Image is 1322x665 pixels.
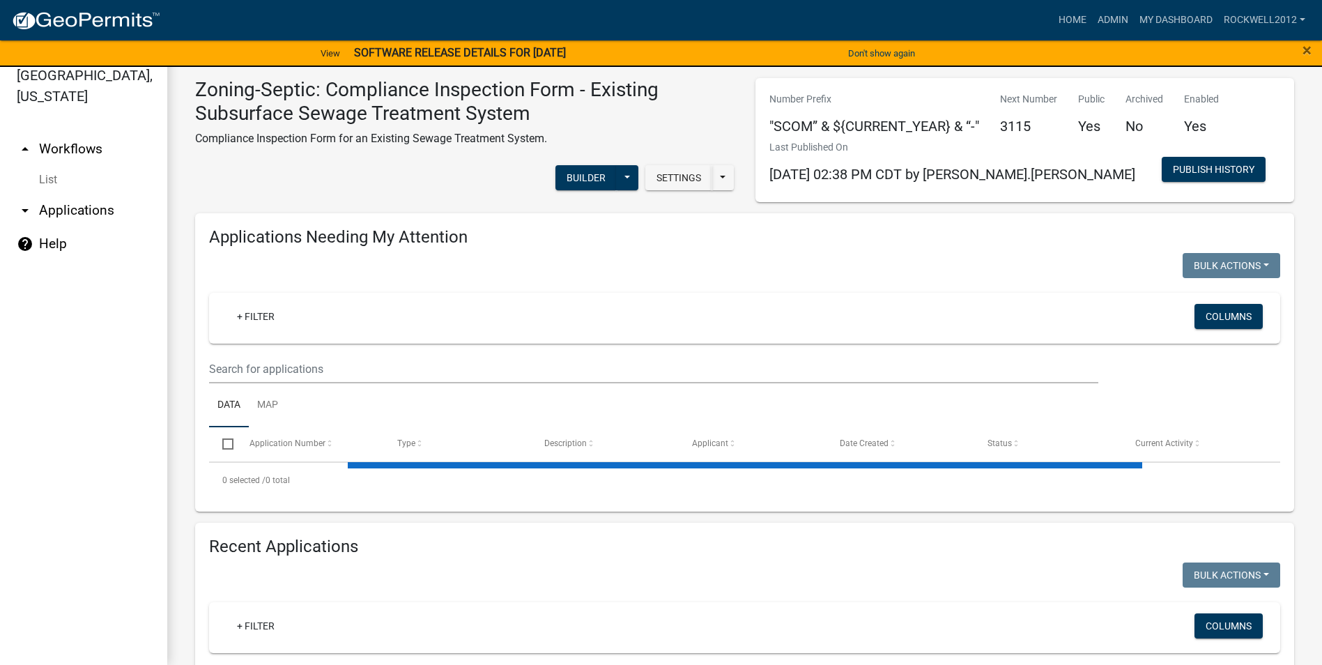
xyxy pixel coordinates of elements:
p: Enabled [1184,92,1219,107]
button: Bulk Actions [1183,253,1280,278]
div: 0 total [209,463,1280,498]
a: + Filter [226,613,286,639]
button: Bulk Actions [1183,563,1280,588]
a: Data [209,383,249,428]
button: Builder [555,165,617,190]
datatable-header-cell: Select [209,427,236,461]
p: Last Published On [769,140,1135,155]
h5: 3115 [1000,118,1057,135]
a: View [315,42,346,65]
span: Date Created [840,438,889,448]
h5: Yes [1078,118,1105,135]
datatable-header-cell: Application Number [236,427,383,461]
p: Number Prefix [769,92,979,107]
h4: Recent Applications [209,537,1280,557]
strong: SOFTWARE RELEASE DETAILS FOR [DATE] [354,46,566,59]
span: Applicant [692,438,728,448]
button: Settings [645,165,712,190]
button: Close [1302,42,1312,59]
input: Search for applications [209,355,1098,383]
span: Status [987,438,1012,448]
wm-modal-confirm: Workflow Publish History [1162,165,1266,176]
datatable-header-cell: Status [974,427,1122,461]
i: help [17,236,33,252]
datatable-header-cell: Date Created [827,427,974,461]
i: arrow_drop_down [17,202,33,219]
a: Rockwell2012 [1218,7,1311,33]
button: Publish History [1162,157,1266,182]
i: arrow_drop_up [17,141,33,158]
h4: Applications Needing My Attention [209,227,1280,247]
datatable-header-cell: Applicant [679,427,827,461]
span: × [1302,40,1312,60]
datatable-header-cell: Current Activity [1122,427,1270,461]
button: Columns [1194,304,1263,329]
p: Next Number [1000,92,1057,107]
datatable-header-cell: Description [531,427,679,461]
h3: Zoning-Septic: Compliance Inspection Form - Existing Subsurface Sewage Treatment System [195,78,735,125]
h5: Yes [1184,118,1219,135]
a: Map [249,383,286,428]
span: [DATE] 02:38 PM CDT by [PERSON_NAME].[PERSON_NAME] [769,166,1135,183]
h5: No [1125,118,1163,135]
a: + Filter [226,304,286,329]
span: Current Activity [1135,438,1193,448]
span: 0 selected / [222,475,266,485]
h5: "SCOM” & ${CURRENT_YEAR} & “-" [769,118,979,135]
span: Description [544,438,587,448]
p: Compliance Inspection Form for an Existing Sewage Treatment System. [195,130,735,147]
span: Type [397,438,415,448]
span: Application Number [249,438,325,448]
datatable-header-cell: Type [383,427,531,461]
button: Don't show again [843,42,921,65]
a: Home [1053,7,1092,33]
a: My Dashboard [1134,7,1218,33]
p: Public [1078,92,1105,107]
p: Archived [1125,92,1163,107]
button: Columns [1194,613,1263,639]
a: Admin [1092,7,1134,33]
